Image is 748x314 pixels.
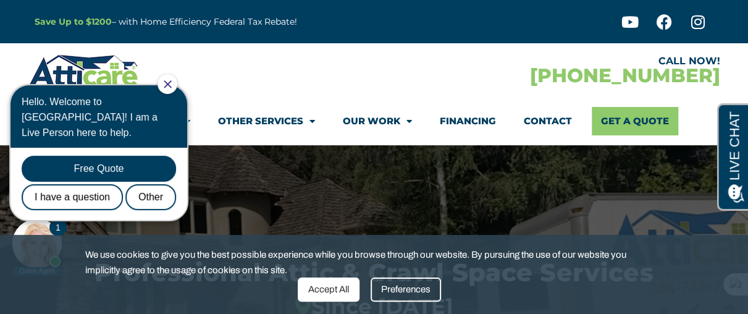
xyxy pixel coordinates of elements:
span: Opens a chat window [30,10,99,25]
span: We use cookies to give you the best possible experience while you browse through our website. By ... [85,247,654,278]
div: I have a question [15,111,117,137]
div: Other [119,111,170,137]
div: Close Chat [151,1,171,21]
a: Contact [524,107,572,135]
div: Hello. Welcome to [GEOGRAPHIC_DATA]! I am a Live Person here to help. [15,21,170,67]
div: Online Agent [6,194,56,203]
div: CALL NOW! [374,56,720,66]
div: Free Quote [15,83,170,109]
a: Close Chat [158,7,166,15]
a: Other Services [218,107,315,135]
nav: Menu [38,107,711,135]
a: Financing [440,107,496,135]
div: Need help? Chat with us now! [6,146,56,195]
a: Save Up to $1200 [35,16,112,27]
iframe: Chat Invitation [6,73,204,277]
a: Our Work [343,107,412,135]
div: Preferences [371,278,441,302]
p: – with Home Efficiency Federal Tax Rebate! [35,15,435,29]
div: Accept All [298,278,359,302]
span: 1 [49,150,54,159]
a: Get A Quote [592,107,678,135]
